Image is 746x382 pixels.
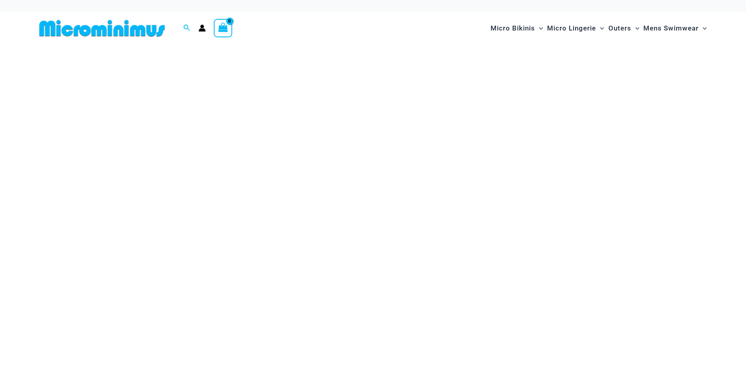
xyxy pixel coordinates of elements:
a: Search icon link [183,23,191,33]
a: Mens SwimwearMenu ToggleMenu Toggle [641,16,709,41]
span: Menu Toggle [596,18,604,39]
img: MM SHOP LOGO FLAT [36,19,168,37]
a: Micro LingerieMenu ToggleMenu Toggle [545,16,606,41]
span: Menu Toggle [699,18,707,39]
span: Micro Bikinis [491,18,535,39]
a: Micro BikinisMenu ToggleMenu Toggle [489,16,545,41]
span: Menu Toggle [535,18,543,39]
span: Mens Swimwear [643,18,699,39]
a: View Shopping Cart, empty [214,19,232,37]
span: Micro Lingerie [547,18,596,39]
span: Menu Toggle [631,18,639,39]
nav: Site Navigation [487,15,710,42]
a: Account icon link [199,24,206,32]
span: Outers [608,18,631,39]
a: OutersMenu ToggleMenu Toggle [606,16,641,41]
